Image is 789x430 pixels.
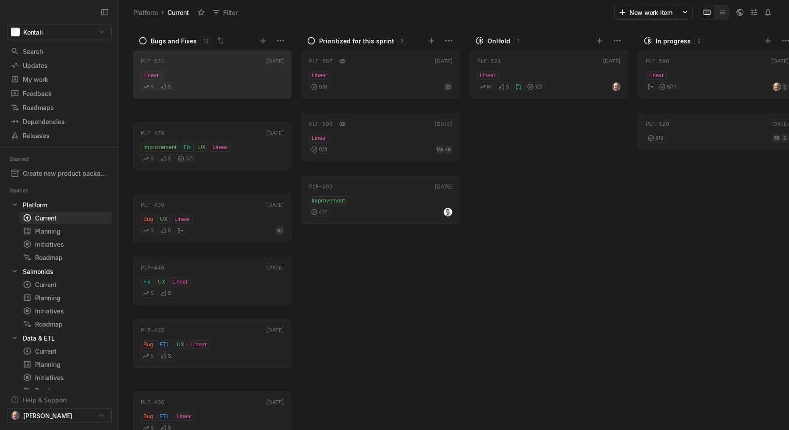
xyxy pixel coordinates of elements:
span: Linear [312,134,327,142]
span: Linear [191,341,207,348]
span: UX [198,143,206,151]
a: PLF-479[DATE]ImprovementFixUXLinearSS0/1 [133,122,291,171]
button: Change to mode board_view [700,5,714,20]
a: Roadmap [19,251,112,263]
div: Platform [7,199,112,211]
a: Create new product package: "Edge Shrimp/Vannamei -Trade & Harvest" [7,167,112,179]
img: profile.jpeg [612,82,621,91]
div: PLF-521[DATE]LinearMS1/3 [470,48,628,101]
a: Updates [7,59,112,72]
div: PLF-596 [309,120,333,128]
span: S [168,352,171,360]
div: [DATE] [266,398,284,406]
div: PLF-465[DATE]BugETLUXLinearSS [133,317,291,370]
div: [DATE] [603,57,621,65]
span: 0 / 8 [319,83,327,91]
a: Initiatives [19,305,112,317]
div: Salmonids [23,267,53,276]
a: Current [19,278,112,291]
a: Current [19,345,112,357]
div: [DATE] [266,57,284,65]
a: PLF-521[DATE]LinearMS1/3 [470,50,628,99]
div: [DATE] [266,129,284,137]
span: ETL [160,412,170,420]
div: Current [166,7,191,18]
img: profile.jpeg [772,82,781,91]
span: S [168,155,171,163]
a: Initiatives [19,238,112,250]
div: Spaces [10,186,39,195]
button: New work item [614,5,678,20]
a: Roadmap [19,384,112,397]
span: UX [160,215,167,223]
div: Roadmap [23,320,108,329]
span: S [150,155,154,163]
span: SD [277,226,282,235]
button: Filter [208,5,243,19]
a: PLF-409[DATE]BugUXLinearSSSD [133,194,291,242]
div: Platform [23,200,47,210]
span: Linear [312,71,327,79]
span: S [168,289,171,297]
span: 8 / 9 [655,134,663,142]
div: OnHold [487,36,510,46]
div: Starred [10,155,39,163]
a: PLF-448[DATE]FixUXLinearSS [133,257,291,305]
div: Roadmaps [11,103,108,112]
span: Linear [480,71,496,79]
div: Dependencies [11,117,108,126]
span: Improvement [312,197,345,205]
span: 0 / 3 [319,146,327,153]
span: Linear [174,215,190,223]
span: Fix [184,143,191,151]
a: Initiatives [19,371,112,384]
div: PLF-571 [141,57,164,65]
span: S [168,227,171,235]
div: Create new product package: "Edge Shrimp/Vannamei -Trade & Harvest" [23,169,108,178]
button: [PERSON_NAME] [7,408,112,423]
button: S [158,82,174,91]
img: profilbilde_kontali.png [444,208,452,217]
span: Improvement [143,143,177,151]
img: profile.jpeg [11,411,20,420]
a: Roadmap [19,318,112,330]
span: SD [445,82,451,91]
div: grid [302,48,464,430]
span: 2 [783,134,786,142]
a: PLF-599[DATE]Improvement4/7 [302,176,460,224]
span: S [168,83,171,91]
div: Current [23,280,108,289]
span: [PERSON_NAME] [23,411,72,420]
div: Data & ETL [23,334,55,343]
div: Search [11,47,108,56]
div: Data & ETL [7,332,112,344]
div: Roadmap [23,386,108,395]
div: Planning [23,360,108,369]
div: [DATE] [771,120,789,128]
span: S [506,83,509,91]
div: My work [11,75,108,84]
div: [DATE] [266,201,284,209]
div: [DATE] [771,57,789,65]
div: 3 [398,36,406,45]
span: Linear [648,71,664,79]
div: 1 [514,36,522,45]
div: PLF-448 [141,264,164,272]
span: S [150,83,154,91]
div: 12 [200,36,212,45]
span: 0 / 1 [185,155,193,163]
div: Initiatives [23,240,108,249]
div: grid [470,48,632,430]
div: PLF-466 [141,398,164,406]
div: PLF-448[DATE]FixUXLinearSS [133,254,291,308]
span: Linear [143,71,159,79]
a: Planning [19,225,112,237]
a: Planning [19,291,112,304]
span: 2 [783,82,786,91]
div: Feedback [11,89,108,98]
a: Roadmaps [7,101,112,114]
button: Change to mode list_view [714,5,729,20]
div: [DATE] [434,57,452,65]
div: Bugs and Fixes [151,36,197,46]
div: Releases [11,131,108,140]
